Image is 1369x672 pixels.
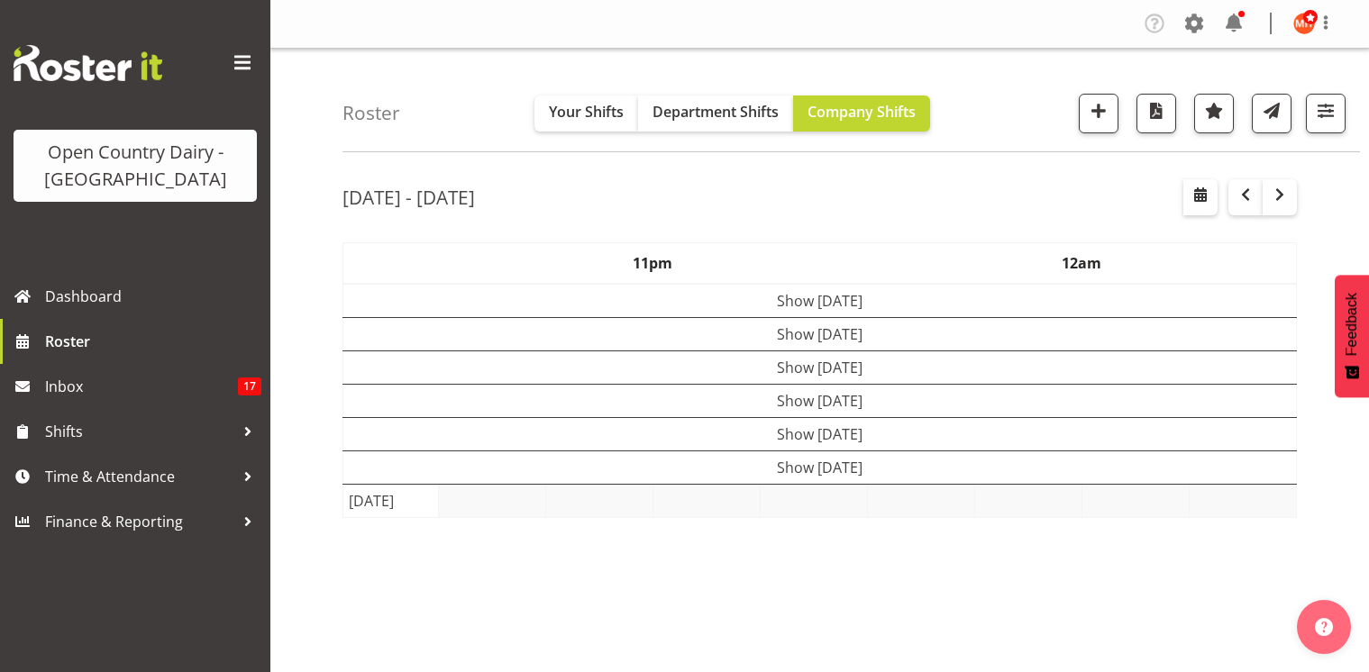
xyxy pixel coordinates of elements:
h4: Roster [342,103,400,123]
button: Department Shifts [638,95,793,132]
td: Show [DATE] [343,317,1297,350]
span: Roster [45,328,261,355]
button: Add a new shift [1079,94,1118,133]
div: Open Country Dairy - [GEOGRAPHIC_DATA] [32,139,239,193]
img: help-xxl-2.png [1315,618,1333,636]
td: Show [DATE] [343,350,1297,384]
button: Send a list of all shifts for the selected filtered period to all rostered employees. [1252,94,1291,133]
button: Filter Shifts [1306,94,1346,133]
span: Finance & Reporting [45,508,234,535]
span: Your Shifts [549,102,624,122]
span: Feedback [1344,293,1360,356]
td: [DATE] [343,484,439,517]
td: Show [DATE] [343,450,1297,484]
td: Show [DATE] [343,384,1297,417]
button: Feedback - Show survey [1335,275,1369,397]
button: Company Shifts [793,95,930,132]
td: Show [DATE] [343,417,1297,450]
img: milkreception-horotiu8286.jpg [1293,13,1315,34]
span: Department Shifts [653,102,779,122]
span: Inbox [45,373,238,400]
h2: [DATE] - [DATE] [342,186,475,209]
button: Your Shifts [534,95,638,132]
span: Shifts [45,418,234,445]
span: Company Shifts [808,102,916,122]
td: Show [DATE] [343,284,1297,318]
th: 12am [867,242,1296,284]
th: 11pm [438,242,867,284]
img: Rosterit website logo [14,45,162,81]
span: Dashboard [45,283,261,310]
span: 17 [238,377,261,395]
button: Select a specific date within the roster. [1183,179,1218,215]
span: Time & Attendance [45,463,234,490]
button: Highlight an important date within the roster. [1194,94,1234,133]
button: Download a PDF of the roster according to the set date range. [1136,94,1176,133]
